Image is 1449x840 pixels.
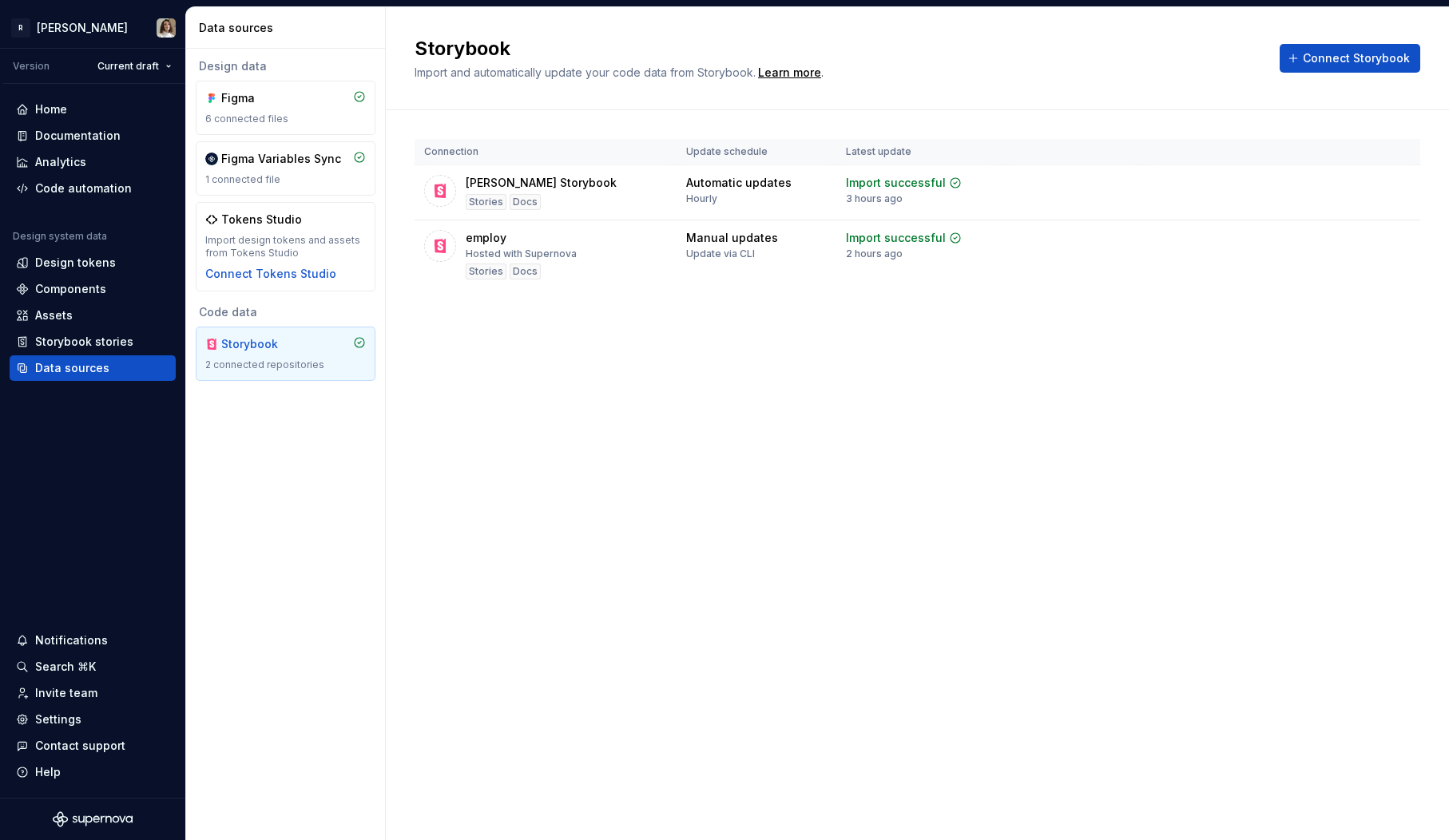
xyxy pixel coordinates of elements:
a: Documentation [10,123,176,149]
div: 2 connected repositories [205,359,366,371]
div: Storybook stories [35,334,133,350]
button: Contact support [10,733,176,759]
a: Assets [10,303,176,328]
div: employ [466,230,506,246]
svg: Supernova Logo [53,811,133,827]
button: Connect Tokens Studio [205,266,336,282]
span: Current draft [97,60,159,73]
div: Hourly [686,192,717,205]
div: Notifications [35,632,108,648]
div: Assets [35,307,73,323]
div: Home [35,101,67,117]
div: Contact support [35,738,125,754]
div: Docs [510,263,541,279]
div: Manual updates [686,230,778,246]
div: Design system data [13,230,107,243]
div: 1 connected file [205,173,366,186]
div: Components [35,281,106,297]
div: Code data [196,304,375,320]
div: 3 hours ago [846,192,903,205]
div: Import successful [846,230,946,246]
div: Settings [35,711,81,727]
div: Figma [221,90,298,106]
div: 2 hours ago [846,248,903,260]
button: Connect Storybook [1280,44,1420,73]
button: Notifications [10,628,176,653]
div: Search ⌘K [35,659,96,675]
a: Components [10,276,176,302]
div: Stories [466,263,506,279]
th: Latest update [836,139,1002,165]
div: Design data [196,58,375,74]
div: Import successful [846,175,946,191]
div: [PERSON_NAME] [37,20,128,36]
div: Version [13,60,50,73]
div: Design tokens [35,255,116,271]
div: Update via CLI [686,248,755,260]
div: Data sources [199,20,379,36]
button: R[PERSON_NAME]Sandrina pereira [3,10,182,45]
div: Data sources [35,360,109,376]
a: Figma Variables Sync1 connected file [196,141,375,196]
a: Learn more [758,65,821,81]
div: Analytics [35,154,86,170]
a: Invite team [10,680,176,706]
a: Analytics [10,149,176,175]
div: Import design tokens and assets from Tokens Studio [205,234,366,260]
div: R [11,18,30,38]
button: Search ⌘K [10,654,176,680]
img: Sandrina pereira [157,18,176,38]
div: Stories [466,194,506,210]
span: Connect Storybook [1303,50,1410,66]
div: 6 connected files [205,113,366,125]
div: Docs [510,194,541,210]
h2: Storybook [415,36,1260,61]
a: Data sources [10,355,176,381]
a: Home [10,97,176,122]
a: Storybook stories [10,329,176,355]
a: Storybook2 connected repositories [196,327,375,381]
div: Tokens Studio [221,212,302,228]
button: Help [10,759,176,785]
a: Tokens StudioImport design tokens and assets from Tokens StudioConnect Tokens Studio [196,202,375,291]
div: [PERSON_NAME] Storybook [466,175,617,191]
a: Code automation [10,176,176,201]
div: Storybook [221,336,298,352]
div: Documentation [35,128,121,144]
a: Settings [10,707,176,732]
a: Design tokens [10,250,176,275]
div: Invite team [35,685,97,701]
div: Help [35,764,61,780]
div: Hosted with Supernova [466,248,577,260]
th: Update schedule [677,139,836,165]
div: Code automation [35,180,132,196]
a: Figma6 connected files [196,81,375,135]
div: Figma Variables Sync [221,151,341,167]
button: Current draft [90,55,179,77]
div: Automatic updates [686,175,792,191]
span: . [756,67,824,79]
span: Import and automatically update your code data from Storybook. [415,65,756,79]
th: Connection [415,139,677,165]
